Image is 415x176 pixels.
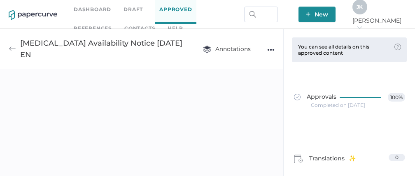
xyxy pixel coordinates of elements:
[298,44,390,56] div: You can see all details on this approved content
[244,7,278,22] input: Search Workspace
[9,10,57,20] img: papercurve-logo-colour.7244d18c.svg
[394,44,401,50] img: tooltip-default.0a89c667.svg
[289,85,410,116] a: Approvals100%
[74,24,112,33] a: References
[249,11,256,18] img: search.bf03fe8b.svg
[203,45,211,53] img: annotation-layers.cc6d0e6b.svg
[357,4,363,10] span: J K
[352,17,406,32] span: [PERSON_NAME]
[306,7,328,22] span: New
[306,12,310,16] img: plus-white.e19ec114.svg
[294,155,303,164] img: claims-icon.71597b81.svg
[20,37,187,60] div: [MEDICAL_DATA] Availability Notice [DATE] EN
[168,24,183,33] div: help
[298,7,336,22] button: New
[388,93,405,102] span: 100%
[9,45,16,53] img: back-arrow-grey.72011ae3.svg
[309,154,356,166] span: Translations
[195,41,259,57] button: Annotations
[124,24,155,33] a: Contacts
[357,25,362,30] i: arrow_right
[294,94,301,100] img: approved-grey.341b8de9.svg
[124,5,143,14] a: Draft
[294,93,336,102] span: Approvals
[203,45,251,53] span: Annotations
[74,5,111,14] a: Dashboard
[294,154,405,166] a: Translations0
[395,154,399,160] span: 0
[267,44,275,56] div: ●●●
